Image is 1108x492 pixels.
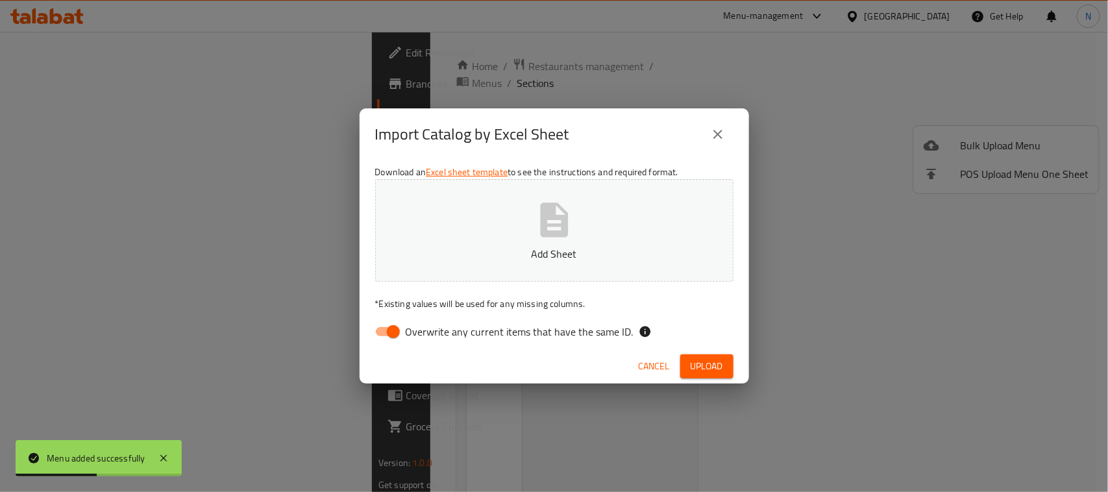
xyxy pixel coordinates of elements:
p: Existing values will be used for any missing columns. [375,297,733,310]
a: Excel sheet template [426,164,508,180]
p: Add Sheet [395,246,713,262]
button: Add Sheet [375,179,733,282]
button: Upload [680,354,733,378]
svg: If the overwrite option isn't selected, then the items that match an existing ID will be ignored ... [639,325,652,338]
div: Download an to see the instructions and required format. [360,160,749,349]
div: Menu added successfully [47,451,145,465]
button: close [702,119,733,150]
span: Cancel [639,358,670,375]
span: Upload [691,358,723,375]
h2: Import Catalog by Excel Sheet [375,124,569,145]
span: Overwrite any current items that have the same ID. [406,324,634,339]
button: Cancel [634,354,675,378]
